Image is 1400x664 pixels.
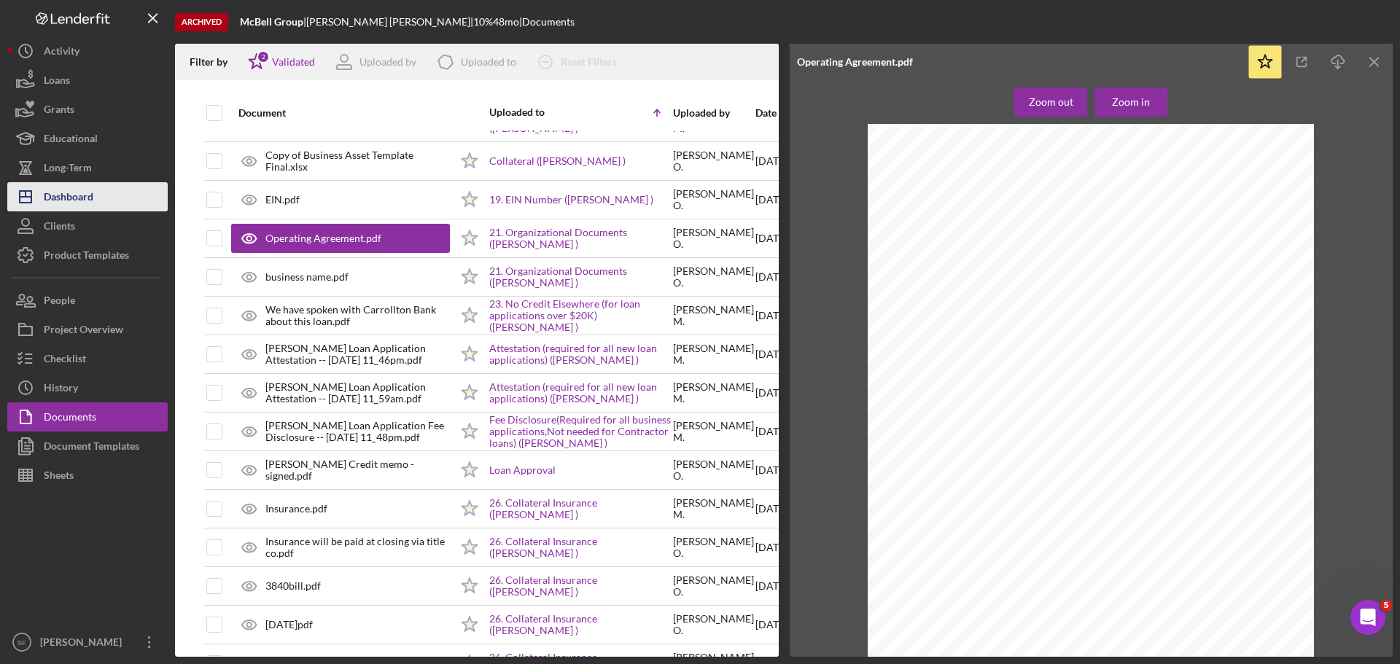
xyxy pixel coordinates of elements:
div: Reset Filters [561,47,617,77]
button: Zoom out [1014,87,1087,117]
a: 26. Collateral Insurance ([PERSON_NAME] ) [489,497,672,520]
div: [PERSON_NAME] Loan Application Attestation -- [DATE] 11_59am.pdf [265,381,450,405]
div: [PERSON_NAME] M . [673,381,754,405]
div: Document Templates [44,431,139,464]
div: Operating Agreement.pdf [265,233,381,244]
div: Insurance will be paid at closing via title co.pdf [265,536,450,559]
a: 26. Collateral Insurance ([PERSON_NAME] ) [489,536,672,559]
div: Checklist [44,344,86,377]
a: Product Templates [7,241,168,270]
button: Reset Filters [527,47,631,77]
a: 21. Organizational Documents ([PERSON_NAME] ) [489,227,672,250]
div: [PERSON_NAME] O . [673,265,754,289]
div: [PERSON_NAME] M . [673,343,754,366]
div: [PERSON_NAME] M . [673,497,754,520]
a: Collateral ([PERSON_NAME] ) [489,155,626,167]
button: SF[PERSON_NAME] [7,628,168,657]
div: [DATE] [755,568,787,604]
a: Activity [7,36,168,66]
div: [PERSON_NAME] Loan Application Fee Disclosure -- [DATE] 11_48pm.pdf [265,420,450,443]
button: History [7,373,168,402]
div: Educational [44,124,98,157]
div: [DATE] [755,529,787,566]
div: Insurance.pdf [265,503,327,515]
div: [PERSON_NAME] O . [673,458,754,482]
div: [DATE] [755,143,787,179]
div: Loans [44,66,70,98]
a: Attestation (required for all new loan applications) ([PERSON_NAME] ) [489,381,672,405]
div: Activity [44,36,79,69]
div: | Documents [519,16,575,28]
div: EIN.pdf [265,194,300,206]
button: People [7,286,168,315]
div: [PERSON_NAME] O . [673,574,754,598]
div: We have spoken with Carrollton Bank about this loan.pdf [265,304,450,327]
div: [PERSON_NAME] [36,628,131,660]
button: Project Overview [7,315,168,344]
button: Clients [7,211,168,241]
button: Educational [7,124,168,153]
div: [PERSON_NAME] M . [673,304,754,327]
div: [PERSON_NAME] O . [673,227,754,250]
a: Document Templates [7,431,168,461]
div: [DATE] [755,491,787,527]
a: Loan Approval [489,464,556,476]
text: SF [17,638,26,647]
div: Uploaded to [489,106,580,118]
div: [DATE] [755,606,787,643]
div: [PERSON_NAME] O . [673,188,754,211]
button: Dashboard [7,182,168,211]
button: Checklist [7,344,168,373]
iframe: Intercom live chat [1350,600,1385,635]
button: Documents [7,402,168,431]
div: 48 mo [493,16,519,28]
div: Documents [44,402,96,435]
div: Document [238,107,450,119]
div: Zoom out [1029,87,1073,117]
div: Product Templates [44,241,129,273]
div: 10 % [473,16,493,28]
div: [DATE] [755,413,787,450]
div: Clients [44,211,75,244]
a: 21. Organizational Documents ([PERSON_NAME] ) [489,265,672,289]
div: Uploaded by [359,56,416,68]
div: [DATE] [755,375,787,411]
div: 2 [257,50,270,63]
div: [DATE] [755,220,787,257]
div: Long-Term [44,153,92,186]
a: 26. Collateral Insurance ([PERSON_NAME] ) [489,574,672,598]
div: [PERSON_NAME] [PERSON_NAME] | [306,16,473,28]
div: [PERSON_NAME] O . [673,149,754,173]
a: 19. EIN Number ([PERSON_NAME] ) [489,194,653,206]
div: 3840bill.pdf [265,580,321,592]
span: 5 [1380,600,1392,612]
div: Dashboard [44,182,93,215]
button: Zoom in [1094,87,1167,117]
button: Loans [7,66,168,95]
div: [DATE] [755,336,787,372]
div: [DATE] [755,259,787,295]
div: People [44,286,75,319]
div: Zoom in [1112,87,1150,117]
div: [PERSON_NAME] Credit memo - signed.pdf [265,458,450,482]
div: History [44,373,78,406]
a: 26. Collateral Insurance ([PERSON_NAME] ) [489,613,672,636]
div: Copy of Business Asset Template Final.xlsx [265,149,450,173]
div: Project Overview [44,315,123,348]
button: Long-Term [7,153,168,182]
div: [DATE] [755,181,787,218]
div: [PERSON_NAME] Loan Application Attestation -- [DATE] 11_46pm.pdf [265,343,450,366]
button: Grants [7,95,168,124]
b: McBell Group [240,15,303,28]
a: Sheets [7,461,168,490]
